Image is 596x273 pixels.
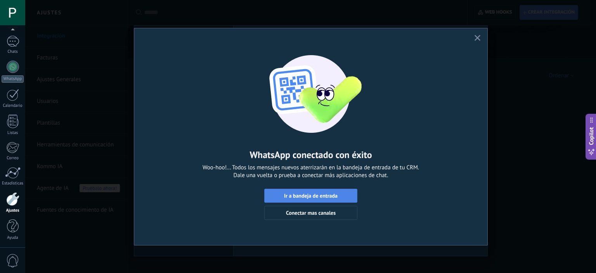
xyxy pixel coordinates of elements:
[249,149,372,161] h2: WhatsApp conectado con éxito
[286,210,336,216] span: Conectar mas canales
[264,189,357,203] button: Ir a bandeja de entrada
[2,130,24,136] div: Listas
[225,40,396,133] img: wa-lite-success.png
[264,206,357,220] button: Conectar mas canales
[587,127,595,145] span: Copilot
[2,181,24,186] div: Estadísticas
[284,193,338,198] span: Ir a bandeja de entrada
[2,156,24,161] div: Correo
[2,49,24,54] div: Chats
[2,235,24,240] div: Ayuda
[203,164,419,179] span: Woo-hoo!... Todos los mensajes nuevos aterrizarán en la bandeja de entrada de tu CRM. Dale una vu...
[2,208,24,213] div: Ajustes
[2,75,24,83] div: WhatsApp
[2,103,24,108] div: Calendario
